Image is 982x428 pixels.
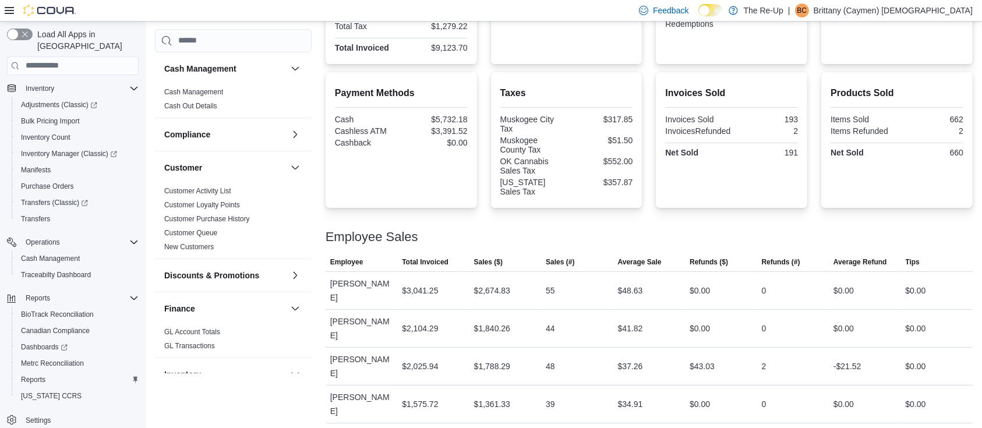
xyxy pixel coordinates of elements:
a: GL Transactions [164,342,215,350]
h2: Taxes [500,86,633,100]
div: $3,391.52 [404,126,468,136]
span: Transfers (Classic) [16,196,139,210]
h3: Cash Management [164,63,236,75]
span: Adjustments (Classic) [16,98,139,112]
div: $0.00 [690,397,710,411]
a: Customer Activity List [164,187,231,195]
a: GL Account Totals [164,328,220,336]
div: [PERSON_NAME] [326,348,397,385]
div: $0.00 [833,397,854,411]
div: $3,041.25 [402,284,438,298]
span: Average Sale [618,257,662,267]
button: Transfers [12,211,143,227]
div: $0.00 [906,397,926,411]
span: Customer Activity List [164,186,231,196]
span: Transfers (Classic) [21,198,88,207]
div: Total Tax [335,22,399,31]
span: Customer Queue [164,228,217,238]
a: Adjustments (Classic) [16,98,102,112]
div: $1,840.26 [474,321,510,335]
div: 660 [899,148,963,157]
button: Reports [21,291,55,305]
span: Adjustments (Classic) [21,100,97,109]
span: BioTrack Reconciliation [16,307,139,321]
span: Traceabilty Dashboard [21,270,91,280]
a: Cash Management [164,88,223,96]
div: -$21.52 [833,359,861,373]
a: Transfers (Classic) [16,196,93,210]
div: Cash [335,115,399,124]
a: Dashboards [12,339,143,355]
a: Inventory Count [16,130,75,144]
button: Traceabilty Dashboard [12,267,143,283]
span: Washington CCRS [16,389,139,403]
a: New Customers [164,243,214,251]
img: Cova [23,5,76,16]
button: [US_STATE] CCRS [12,388,143,404]
span: Canadian Compliance [21,326,90,335]
button: Metrc Reconciliation [12,355,143,372]
div: [PERSON_NAME] [326,385,397,423]
span: Traceabilty Dashboard [16,268,139,282]
span: Inventory [26,84,54,93]
span: Transfers [21,214,50,224]
h3: Discounts & Promotions [164,270,259,281]
div: 44 [546,321,555,335]
span: Bulk Pricing Import [21,116,80,126]
span: Employee [330,257,363,267]
button: Inventory [288,367,302,381]
div: $34.91 [618,397,643,411]
div: $0.00 [690,321,710,335]
span: BC [797,3,807,17]
span: Feedback [653,5,688,16]
div: $51.50 [568,136,633,145]
div: $1,279.22 [404,22,468,31]
a: Adjustments (Classic) [12,97,143,113]
div: $2,674.83 [474,284,510,298]
div: Items Sold [831,115,895,124]
a: Transfers [16,212,55,226]
a: Dashboards [16,340,72,354]
div: 2 [735,126,798,136]
span: [US_STATE] CCRS [21,391,82,401]
a: Purchase Orders [16,179,79,193]
button: Compliance [164,129,286,140]
button: Reports [12,372,143,388]
div: $0.00 [404,138,468,147]
span: Cash Out Details [164,101,217,111]
div: [PERSON_NAME] [326,310,397,347]
div: Finance [155,325,312,358]
span: Manifests [21,165,51,175]
button: Finance [164,303,286,314]
span: Inventory Manager (Classic) [16,147,139,161]
span: Reports [26,293,50,303]
div: 662 [899,115,963,124]
a: Customer Loyalty Points [164,201,240,209]
span: Reports [21,375,45,384]
button: Bulk Pricing Import [12,113,143,129]
div: Cash Management [155,85,312,118]
a: Cash Management [16,252,84,266]
button: Inventory [164,369,286,380]
span: Customer Loyalty Points [164,200,240,210]
button: Operations [21,235,65,249]
div: Brittany (Caymen) Christian [795,3,809,17]
span: Load All Apps in [GEOGRAPHIC_DATA] [33,29,139,52]
a: Customer Purchase History [164,215,250,223]
div: 191 [734,148,798,157]
span: Bulk Pricing Import [16,114,139,128]
button: Cash Management [164,63,286,75]
span: Total Invoiced [402,257,448,267]
span: Purchase Orders [21,182,74,191]
h3: Customer [164,162,202,174]
button: Purchase Orders [12,178,143,194]
span: Settings [26,416,51,425]
span: Inventory [21,82,139,95]
button: Reports [2,290,143,306]
a: Inventory Manager (Classic) [12,146,143,162]
div: Items Refunded [831,126,895,136]
button: Customer [288,161,302,175]
div: 0 [762,321,766,335]
span: Transfers [16,212,139,226]
span: Refunds ($) [690,257,728,267]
